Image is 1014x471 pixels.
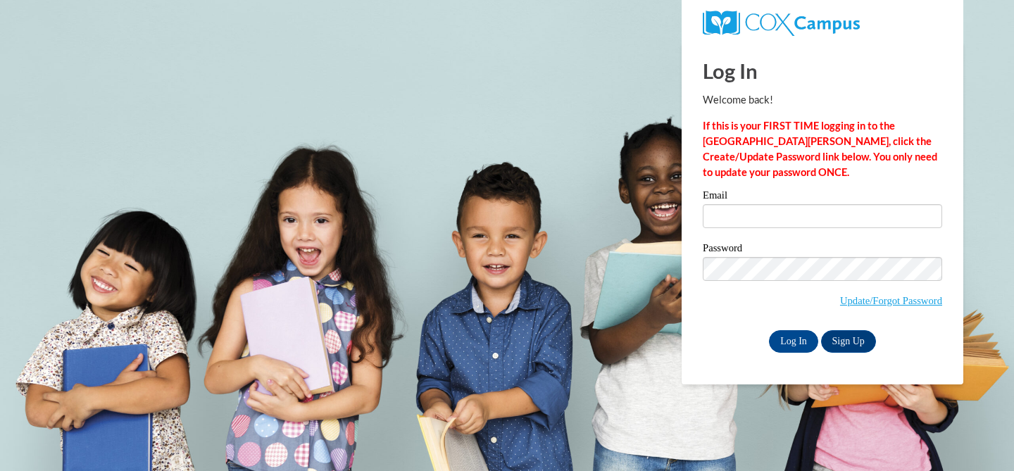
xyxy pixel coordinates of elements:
a: Sign Up [821,330,876,353]
label: Password [703,243,942,257]
a: COX Campus [703,16,860,28]
label: Email [703,190,942,204]
a: Update/Forgot Password [840,295,942,306]
p: Welcome back! [703,92,942,108]
img: COX Campus [703,11,860,36]
h1: Log In [703,56,942,85]
strong: If this is your FIRST TIME logging in to the [GEOGRAPHIC_DATA][PERSON_NAME], click the Create/Upd... [703,120,937,178]
input: Log In [769,330,818,353]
